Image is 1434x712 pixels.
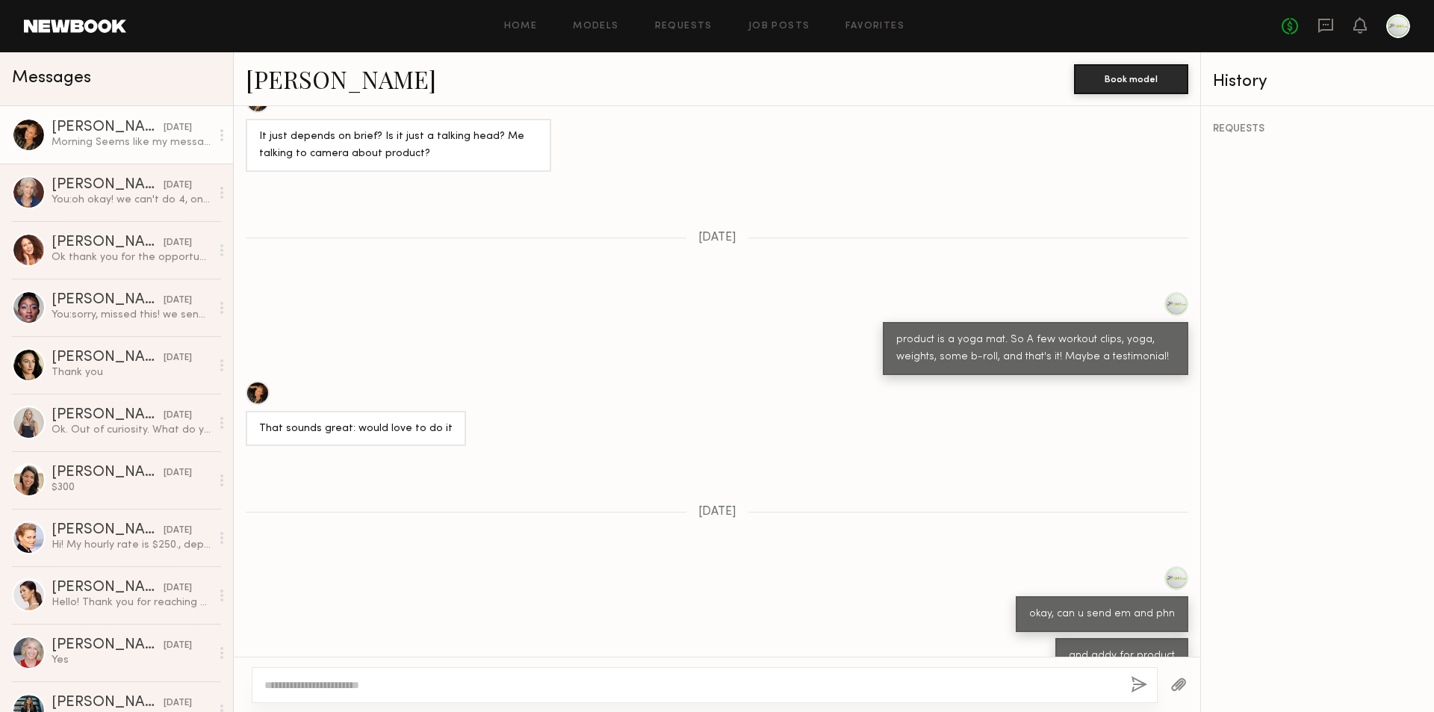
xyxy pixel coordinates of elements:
[1029,606,1175,623] div: okay, can u send em and phn
[504,22,538,31] a: Home
[1213,73,1422,90] div: History
[164,466,192,480] div: [DATE]
[1074,64,1188,94] button: Book model
[52,653,211,667] div: Yes
[52,120,164,135] div: [PERSON_NAME]
[12,69,91,87] span: Messages
[52,523,164,538] div: [PERSON_NAME]
[573,22,618,31] a: Models
[164,236,192,250] div: [DATE]
[52,423,211,437] div: Ok. Out of curiosity. What do you usually offer for your UGC ?
[52,293,164,308] div: [PERSON_NAME]
[52,365,211,380] div: Thank you
[52,178,164,193] div: [PERSON_NAME]
[52,193,211,207] div: You: oh okay! we can't do 4, only one!
[52,595,211,610] div: Hello! Thank you for reaching out. I will attach my UGC rate card for you. If filming on set with...
[52,696,164,711] div: [PERSON_NAME]
[164,409,192,423] div: [DATE]
[164,696,192,711] div: [DATE]
[52,465,164,480] div: [PERSON_NAME]
[164,581,192,595] div: [DATE]
[698,506,736,518] span: [DATE]
[52,408,164,423] div: [PERSON_NAME]
[164,294,192,308] div: [DATE]
[748,22,810,31] a: Job Posts
[52,638,164,653] div: [PERSON_NAME]
[246,63,436,95] a: [PERSON_NAME]
[52,250,211,264] div: Ok thank you for the opportunity. I would need to stick to my rate of $150 so I’d love to work wi...
[698,232,736,244] span: [DATE]
[52,308,211,322] div: You: sorry, missed this! we send you the product!
[164,524,192,538] div: [DATE]
[655,22,713,31] a: Requests
[52,538,211,552] div: Hi! My hourly rate is $250., depending on the complexity and multiple types of content used, whic...
[52,350,164,365] div: [PERSON_NAME]
[845,22,904,31] a: Favorites
[164,351,192,365] div: [DATE]
[52,480,211,495] div: $300
[164,639,192,653] div: [DATE]
[1074,72,1188,84] a: Book model
[164,121,192,135] div: [DATE]
[164,179,192,193] div: [DATE]
[52,235,164,250] div: [PERSON_NAME]
[1069,648,1175,665] div: and addy for product
[259,421,453,438] div: That sounds great: would love to do it
[52,135,211,149] div: Morning Seems like my messages did not go though - apologies [PERSON_NAME] 3233305348 [PERSON_NAM...
[52,581,164,595] div: [PERSON_NAME]
[259,129,538,163] div: It just depends on brief? Is it just a talking head? Me talking to camera about product?
[1213,124,1422,134] div: REQUESTS
[896,332,1175,366] div: product is a yoga mat. So A few workout clips, yoga, weights, some b-roll, and that's it! Maybe a...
